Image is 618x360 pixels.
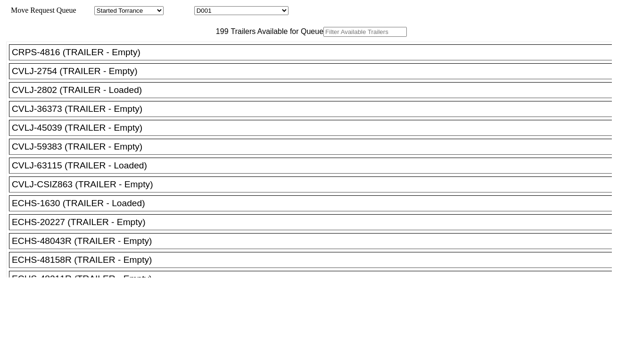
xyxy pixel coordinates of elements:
div: CVLJ-59383 (TRAILER - Empty) [12,142,618,152]
div: CVLJ-2754 (TRAILER - Empty) [12,66,618,76]
div: ECHS-20227 (TRAILER - Empty) [12,217,618,227]
div: ECHS-48158R (TRAILER - Empty) [12,255,618,265]
div: CVLJ-45039 (TRAILER - Empty) [12,123,618,133]
div: CVLJ-36373 (TRAILER - Empty) [12,104,618,114]
div: ECHS-48043R (TRAILER - Empty) [12,236,618,246]
div: CVLJ-CSIZ863 (TRAILER - Empty) [12,179,618,190]
span: Location [165,6,192,14]
div: CVLJ-63115 (TRAILER - Loaded) [12,160,618,171]
span: 199 [211,27,229,35]
span: Trailers Available for Queue [229,27,324,35]
div: CVLJ-2802 (TRAILER - Loaded) [12,85,618,95]
input: Filter Available Trailers [323,27,407,37]
div: ECHS-1630 (TRAILER - Loaded) [12,198,618,209]
div: ECHS-48211R (TRAILER - Empty) [12,274,618,284]
span: Area [78,6,92,14]
span: Move Request Queue [6,6,76,14]
div: CRPS-4816 (TRAILER - Empty) [12,47,618,58]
